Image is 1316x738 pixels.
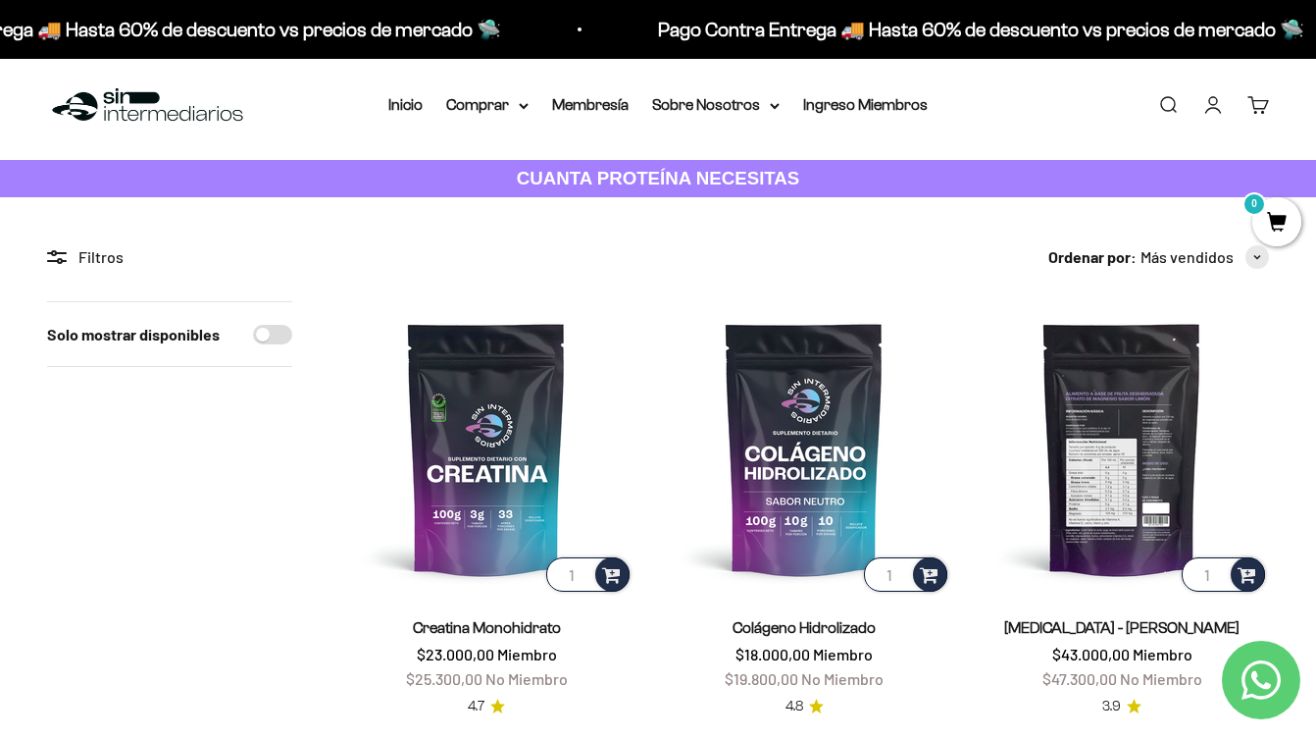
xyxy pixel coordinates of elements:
span: $43.000,00 [1052,645,1130,663]
strong: CUANTA PROTEÍNA NECESITAS [517,168,800,188]
span: $47.300,00 [1042,669,1117,688]
button: Más vendidos [1140,244,1269,270]
span: $25.300,00 [406,669,482,688]
summary: Sobre Nosotros [652,92,780,118]
a: 0 [1252,213,1301,235]
a: [MEDICAL_DATA] - [PERSON_NAME] [1004,619,1240,636]
a: 3.93.9 de 5.0 estrellas [1102,696,1141,717]
a: Colágeno Hidrolizado [733,619,876,636]
a: Creatina Monohidrato [413,619,561,636]
span: $18.000,00 [735,645,810,663]
div: Filtros [47,244,292,270]
img: Citrato de Magnesio - Sabor Limón [975,301,1269,596]
span: No Miembro [485,669,568,688]
a: Inicio [388,96,423,113]
span: 4.7 [468,696,484,717]
a: Membresía [552,96,629,113]
span: Más vendidos [1140,244,1234,270]
span: 3.9 [1102,696,1121,717]
span: Miembro [497,645,557,663]
span: 4.8 [785,696,803,717]
mark: 0 [1242,192,1266,216]
span: Miembro [813,645,873,663]
span: Ordenar por: [1048,244,1137,270]
a: 4.74.7 de 5.0 estrellas [468,696,505,717]
span: $19.800,00 [725,669,798,688]
label: Solo mostrar disponibles [47,322,220,347]
a: 4.84.8 de 5.0 estrellas [785,696,824,717]
span: No Miembro [801,669,884,688]
span: No Miembro [1120,669,1202,688]
span: Miembro [1133,645,1192,663]
a: Ingreso Miembros [803,96,928,113]
p: Pago Contra Entrega 🚚 Hasta 60% de descuento vs precios de mercado 🛸 [657,14,1303,45]
summary: Comprar [446,92,529,118]
span: $23.000,00 [417,645,494,663]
